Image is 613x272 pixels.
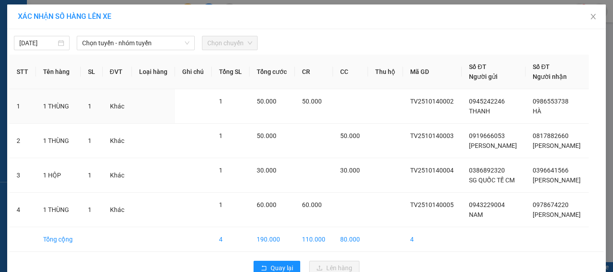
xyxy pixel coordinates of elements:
[36,193,81,227] td: 1 THÙNG
[52,6,127,17] b: [PERSON_NAME]
[533,73,567,80] span: Người nhận
[82,36,189,50] span: Chọn tuyến - nhóm tuyến
[19,38,56,48] input: 14/10/2025
[257,98,276,105] span: 50.000
[4,56,101,91] b: GỬI : Văn phòng [PERSON_NAME]
[410,167,454,174] span: TV2510140004
[533,167,569,174] span: 0396641566
[340,167,360,174] span: 30.000
[295,55,333,89] th: CR
[533,142,581,149] span: [PERSON_NAME]
[52,33,59,40] span: phone
[340,132,360,139] span: 50.000
[302,98,322,105] span: 50.000
[261,265,267,272] span: rollback
[103,193,132,227] td: Khác
[410,201,454,208] span: TV2510140005
[103,89,132,124] td: Khác
[219,201,223,208] span: 1
[250,55,295,89] th: Tổng cước
[18,12,111,21] span: XÁC NHẬN SỐ HÀNG LÊN XE
[9,124,36,158] td: 2
[81,55,103,89] th: SL
[36,55,81,89] th: Tên hàng
[533,63,550,70] span: Số ĐT
[36,89,81,124] td: 1 THÙNG
[469,132,505,139] span: 0919666053
[469,177,515,184] span: SG QUỐC TẾ CM
[410,98,454,105] span: TV2510140002
[4,20,171,31] li: 85 [PERSON_NAME]
[9,193,36,227] td: 4
[36,158,81,193] td: 1 HỘP
[88,103,92,110] span: 1
[469,98,505,105] span: 0945242246
[250,227,295,252] td: 190.000
[295,227,333,252] td: 110.000
[103,55,132,89] th: ĐVT
[184,40,190,46] span: down
[469,211,483,218] span: NAM
[403,55,462,89] th: Mã GD
[469,73,498,80] span: Người gửi
[4,31,171,42] li: 02839.63.63.63
[88,206,92,213] span: 1
[88,172,92,179] span: 1
[533,177,581,184] span: [PERSON_NAME]
[533,132,569,139] span: 0817882660
[9,89,36,124] td: 1
[533,201,569,208] span: 0978674220
[368,55,403,89] th: Thu hộ
[257,132,276,139] span: 50.000
[469,201,505,208] span: 0943229004
[333,55,368,89] th: CC
[469,142,517,149] span: [PERSON_NAME]
[410,132,454,139] span: TV2510140003
[9,158,36,193] td: 3
[52,22,59,29] span: environment
[469,108,490,115] span: THANH
[36,227,81,252] td: Tổng cộng
[590,13,597,20] span: close
[533,98,569,105] span: 0986553738
[469,63,486,70] span: Số ĐT
[257,167,276,174] span: 30.000
[103,158,132,193] td: Khác
[175,55,211,89] th: Ghi chú
[103,124,132,158] td: Khác
[212,227,250,252] td: 4
[533,108,541,115] span: HÀ
[88,137,92,144] span: 1
[333,227,368,252] td: 80.000
[302,201,322,208] span: 60.000
[212,55,250,89] th: Tổng SL
[403,227,462,252] td: 4
[9,55,36,89] th: STT
[219,167,223,174] span: 1
[533,211,581,218] span: [PERSON_NAME]
[207,36,252,50] span: Chọn chuyến
[469,167,505,174] span: 0386892320
[132,55,175,89] th: Loại hàng
[219,98,223,105] span: 1
[257,201,276,208] span: 60.000
[219,132,223,139] span: 1
[581,4,606,30] button: Close
[36,124,81,158] td: 1 THÙNG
